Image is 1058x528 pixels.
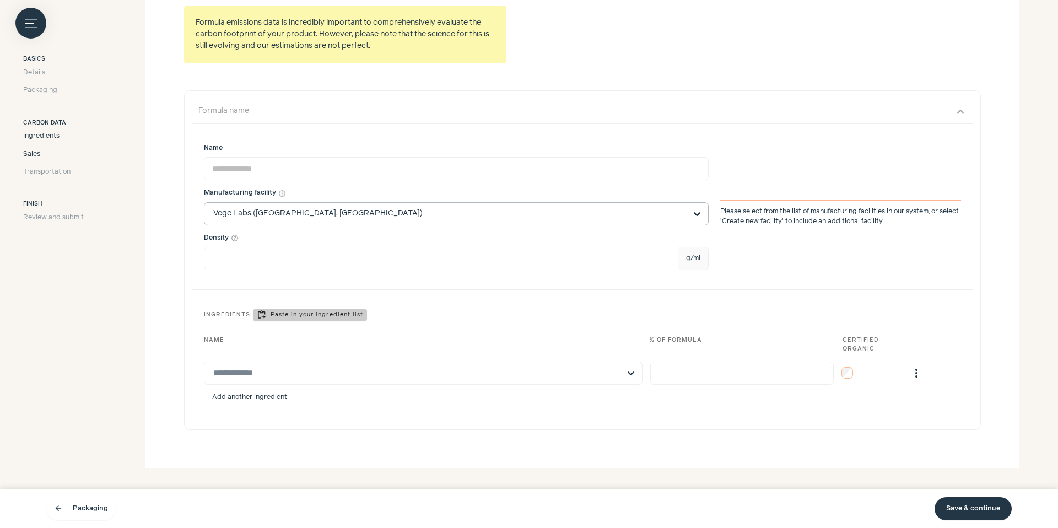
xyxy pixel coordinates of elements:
div: Formula name [198,105,249,117]
div: Formula emissions data is incredibly important to comprehensively evaluate the carbon footprint o... [184,6,506,63]
h3: Carbon data [23,118,84,127]
button: Density g/ml [231,234,239,242]
div: Certified organic [843,336,906,354]
span: Manufacturing facility [204,188,276,198]
a: Review and submit [23,213,84,223]
a: Ingredients [23,131,84,141]
div: Please select from the list of manufacturing facilities in our system, or select 'Create new faci... [720,200,961,227]
a: Transportation [23,167,84,177]
h3: Basics [23,55,84,64]
a: arrow_back Packaging [46,497,116,520]
button: Formula name expand_more [192,99,973,124]
a: Save & continue [935,497,1012,520]
div: Name [204,336,646,354]
h3: Finish [23,200,84,209]
button: expand_more [954,105,967,118]
a: Packaging [23,85,84,95]
input: Name [204,157,709,180]
button: content_paste_go Paste in your ingredient list [253,309,367,321]
input: Density help_outline g/ml [204,247,678,270]
span: Packaging [23,85,57,95]
span: Density [204,233,229,243]
span: content_paste_go [257,310,267,320]
a: Details [23,68,84,78]
span: g/ml [678,247,709,270]
span: arrow_back [54,504,63,513]
div: % of formula [650,336,839,354]
button: help_outline [278,190,286,197]
span: Ingredients [23,131,60,141]
span: more_vert [910,367,923,380]
div: Ingredients [204,301,961,328]
span: Sales [23,149,40,159]
a: Sales [23,149,84,159]
span: Name [204,143,223,153]
button: more_vert [905,362,928,385]
span: Transportation [23,167,71,177]
button: Add another ingredient [204,394,295,401]
span: Details [23,68,45,78]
